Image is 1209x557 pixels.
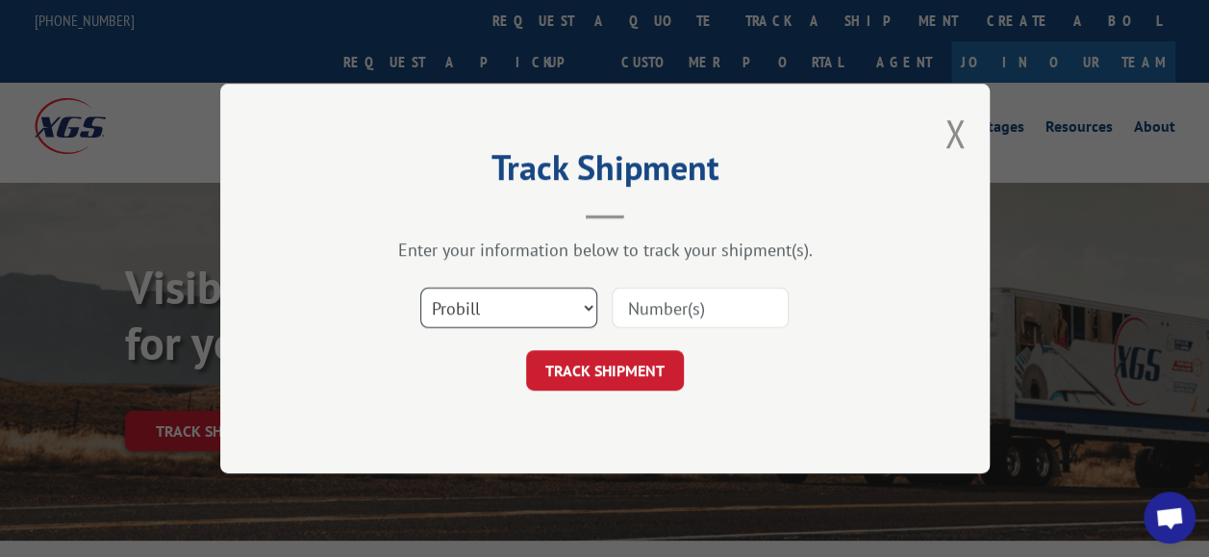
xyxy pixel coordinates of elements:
button: Close modal [945,108,966,159]
div: Enter your information below to track your shipment(s). [316,239,894,261]
div: Open chat [1144,492,1196,544]
h2: Track Shipment [316,154,894,190]
input: Number(s) [612,288,789,328]
button: TRACK SHIPMENT [526,350,684,391]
